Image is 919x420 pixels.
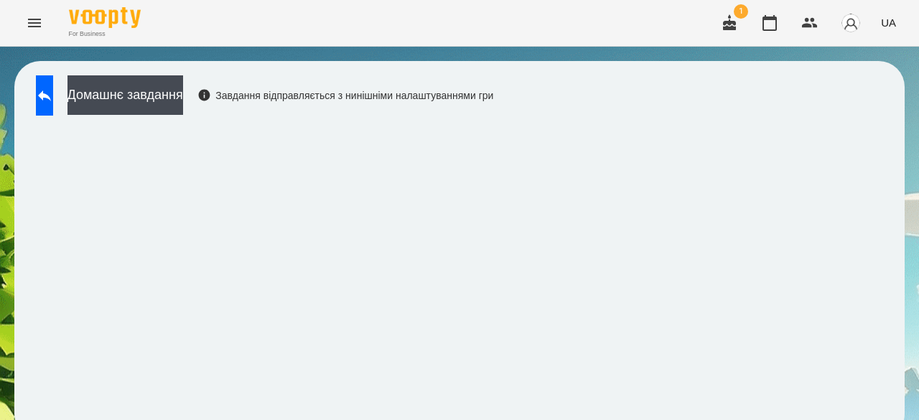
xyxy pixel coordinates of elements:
[69,29,141,39] span: For Business
[875,9,902,36] button: UA
[881,15,896,30] span: UA
[734,4,748,19] span: 1
[69,7,141,28] img: Voopty Logo
[197,88,494,103] div: Завдання відправляється з нинішніми налаштуваннями гри
[67,75,183,115] button: Домашнє завдання
[841,13,861,33] img: avatar_s.png
[17,6,52,40] button: Menu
